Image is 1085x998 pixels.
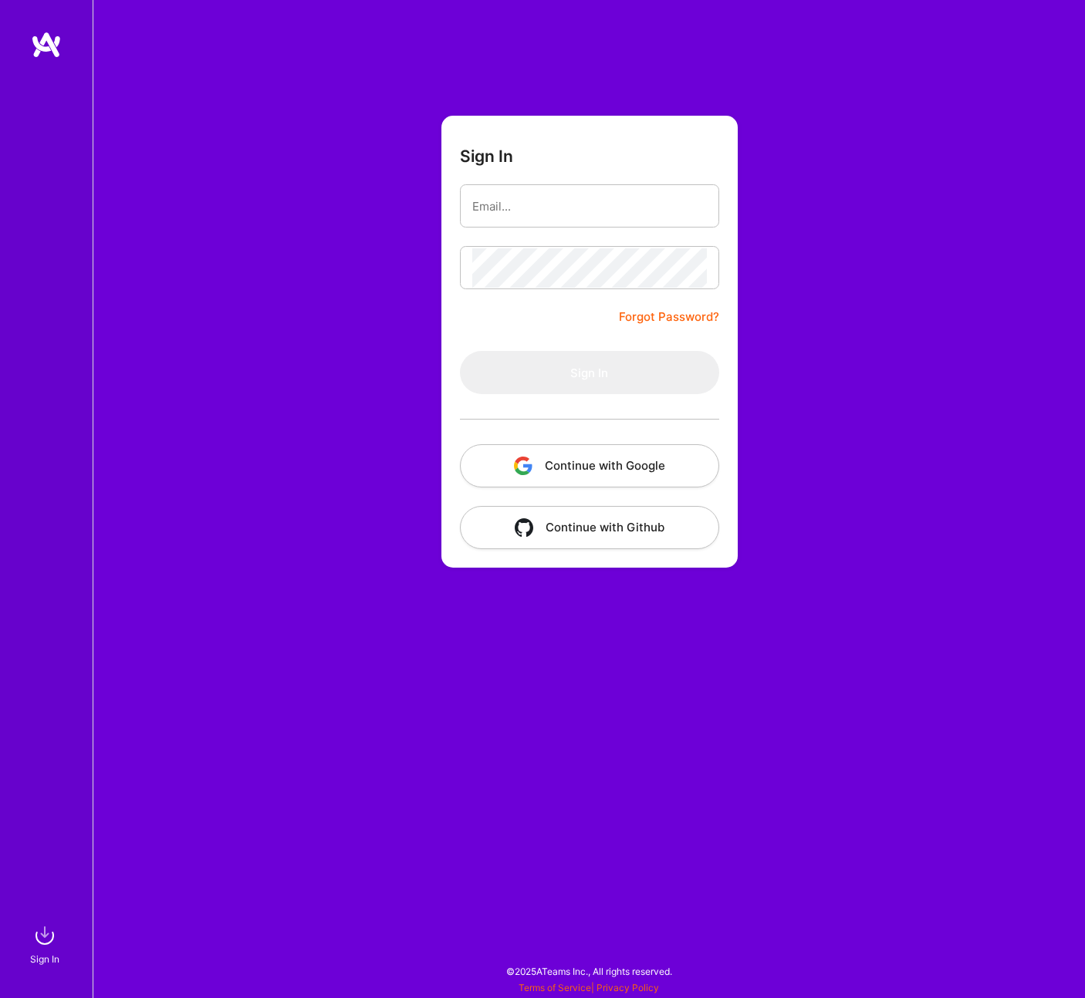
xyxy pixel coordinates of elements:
[30,951,59,967] div: Sign In
[619,308,719,326] a: Forgot Password?
[597,982,659,993] a: Privacy Policy
[472,187,707,226] input: Email...
[460,147,513,166] h3: Sign In
[519,982,591,993] a: Terms of Service
[519,982,659,993] span: |
[32,920,60,967] a: sign inSign In
[460,506,719,549] button: Continue with Github
[29,920,60,951] img: sign in
[460,351,719,394] button: Sign In
[460,444,719,487] button: Continue with Google
[93,952,1085,990] div: © 2025 ATeams Inc., All rights reserved.
[514,457,532,475] img: icon
[515,518,533,537] img: icon
[31,31,62,59] img: logo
